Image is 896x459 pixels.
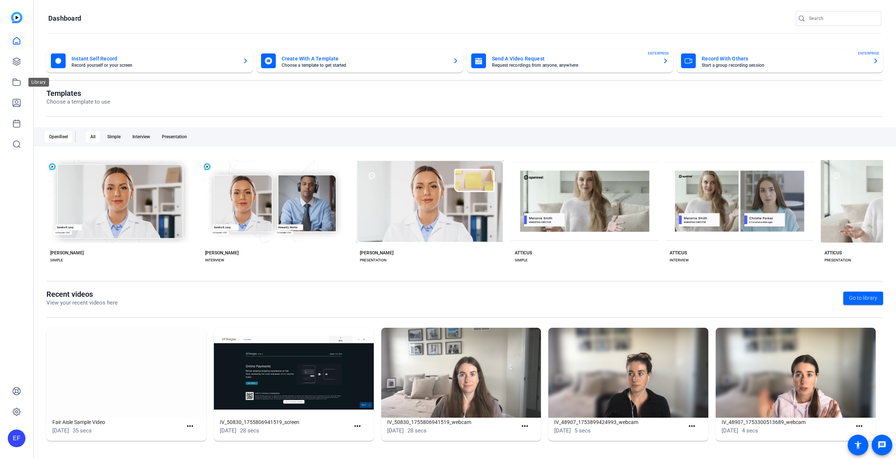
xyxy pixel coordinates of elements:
[205,250,239,256] div: [PERSON_NAME]
[742,427,758,434] span: 4 secs
[50,257,63,263] div: SIMPLE
[515,250,532,256] div: ATTICUS
[855,422,864,431] mat-icon: more_horiz
[843,292,883,305] a: Go to library
[648,51,669,56] span: ENTERPRISE
[46,98,110,106] p: Choose a template to use
[824,257,851,263] div: PRESENTATION
[128,131,154,143] div: Interview
[702,63,867,67] mat-card-subtitle: Start a group recording session
[103,131,125,143] div: Simple
[240,427,259,434] span: 28 secs
[520,422,529,431] mat-icon: more_horiz
[72,54,237,63] mat-card-title: Instant Self Record
[46,328,206,418] img: Fair Aisle Sample Video
[52,418,183,427] h1: Fair Aisle Sample Video
[554,418,684,427] h1: IV_48907_1753899424993_webcam
[677,49,883,73] button: Record With OthersStart a group recording sessionENTERPRISE
[878,441,886,449] mat-icon: message
[670,257,689,263] div: INTERVIEW
[220,427,236,434] span: [DATE]
[11,12,22,23] img: blue-gradient.svg
[48,14,81,23] h1: Dashboard
[46,290,118,299] h1: Recent videos
[702,54,867,63] mat-card-title: Record With Others
[353,422,362,431] mat-icon: more_horiz
[716,328,876,418] img: IV_48907_1753300513689_webcam
[46,299,118,307] p: View your recent videos here
[52,427,69,434] span: [DATE]
[722,418,852,427] h1: IV_48907_1753300513689_webcam
[282,63,447,67] mat-card-subtitle: Choose a template to get started
[86,131,100,143] div: All
[220,418,350,427] h1: IV_50830_1755806941519_screen
[492,54,657,63] mat-card-title: Send A Video Request
[46,89,110,98] h1: Templates
[46,49,253,73] button: Instant Self RecordRecord yourself or your screen
[72,63,237,67] mat-card-subtitle: Record yourself or your screen
[854,441,862,449] mat-icon: accessibility
[185,422,195,431] mat-icon: more_horiz
[8,430,25,447] div: EF
[157,131,191,143] div: Presentation
[548,328,708,418] img: IV_48907_1753899424993_webcam
[687,422,697,431] mat-icon: more_horiz
[45,131,72,143] div: OpenReel
[73,427,92,434] span: 35 secs
[670,250,687,256] div: ATTICUS
[387,418,517,427] h1: IV_50830_1755806941519_webcam
[407,427,427,434] span: 28 secs
[554,427,571,434] span: [DATE]
[50,250,84,256] div: [PERSON_NAME]
[257,49,463,73] button: Create With A TemplateChoose a template to get started
[467,49,673,73] button: Send A Video RequestRequest recordings from anyone, anywhereENTERPRISE
[515,257,528,263] div: SIMPLE
[809,14,875,23] input: Search
[214,328,374,418] img: IV_50830_1755806941519_screen
[205,257,224,263] div: INTERVIEW
[574,427,591,434] span: 5 secs
[360,250,393,256] div: [PERSON_NAME]
[849,294,877,302] span: Go to library
[824,250,842,256] div: ATTICUS
[722,427,738,434] span: [DATE]
[492,63,657,67] mat-card-subtitle: Request recordings from anyone, anywhere
[28,78,49,87] div: Library
[387,427,404,434] span: [DATE]
[858,51,879,56] span: ENTERPRISE
[381,328,541,418] img: IV_50830_1755806941519_webcam
[360,257,386,263] div: PRESENTATION
[282,54,447,63] mat-card-title: Create With A Template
